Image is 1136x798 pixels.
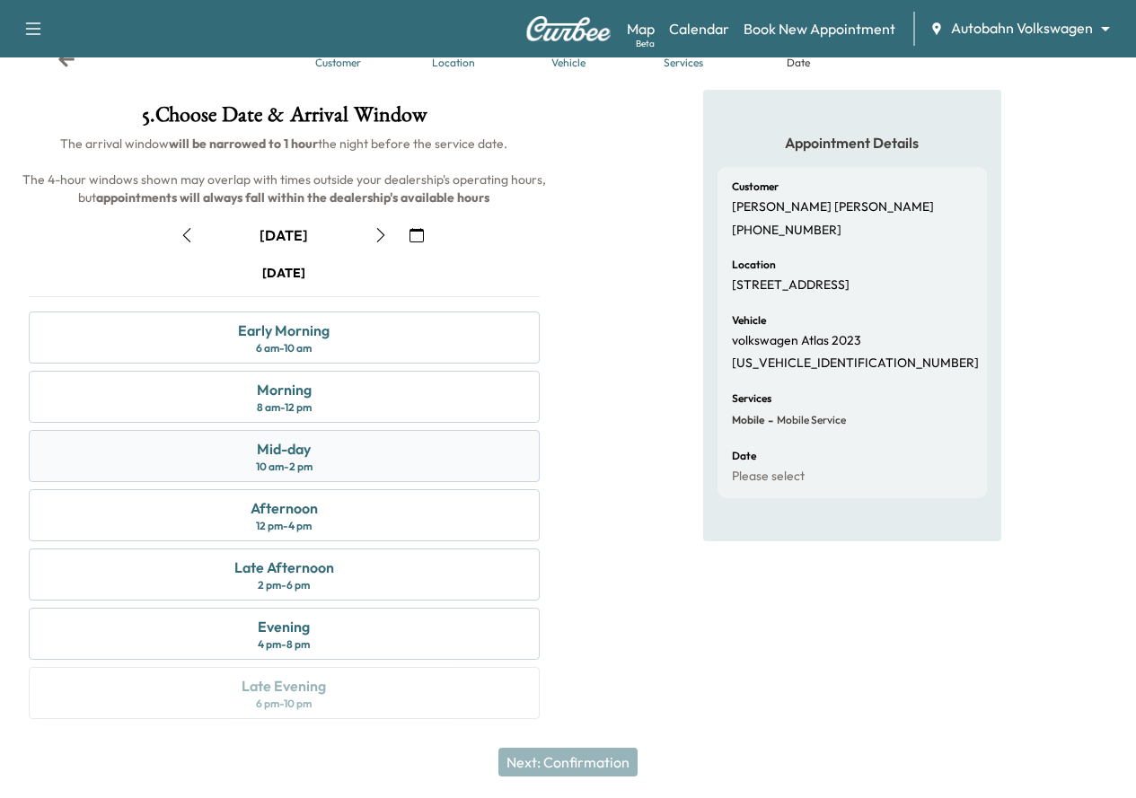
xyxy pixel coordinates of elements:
span: Autobahn Volkswagen [951,18,1093,39]
div: Back [57,50,75,68]
a: Book New Appointment [744,18,895,39]
div: Mid-day [257,438,311,460]
p: [PERSON_NAME] [PERSON_NAME] [732,199,934,215]
h6: Customer [732,181,779,192]
p: Please select [732,469,805,485]
a: MapBeta [627,18,655,39]
a: Calendar [669,18,729,39]
div: 2 pm - 6 pm [258,578,310,592]
span: Mobile [732,413,764,427]
div: 6 am - 10 am [256,341,312,355]
h6: Location [732,259,776,270]
p: [PHONE_NUMBER] [732,223,841,239]
h6: Vehicle [732,315,766,326]
img: Curbee Logo [525,16,612,41]
span: Mobile Service [773,413,846,427]
div: 4 pm - 8 pm [258,637,310,652]
p: [US_VEHICLE_IDENTIFICATION_NUMBER] [732,355,979,372]
div: Evening [258,616,310,637]
div: 10 am - 2 pm [256,460,313,474]
b: will be narrowed to 1 hour [169,136,318,152]
div: Morning [257,379,312,400]
span: The arrival window the night before the service date. The 4-hour windows shown may overlap with t... [22,136,549,206]
div: Services [664,57,703,68]
h1: 5 . Choose Date & Arrival Window [14,104,554,135]
div: [DATE] [262,264,305,282]
div: Vehicle [551,57,586,68]
div: Late Afternoon [234,557,334,578]
div: Date [787,57,810,68]
b: appointments will always fall within the dealership's available hours [96,189,489,206]
div: 8 am - 12 pm [257,400,312,415]
p: [STREET_ADDRESS] [732,277,850,294]
span: - [764,411,773,429]
div: Beta [636,37,655,50]
div: Early Morning [238,320,330,341]
p: volkswagen Atlas 2023 [732,333,861,349]
h6: Services [732,393,771,404]
div: Location [432,57,475,68]
h5: Appointment Details [718,133,987,153]
div: 12 pm - 4 pm [256,519,312,533]
div: Customer [315,57,361,68]
div: [DATE] [260,225,308,245]
h6: Date [732,451,756,461]
div: Afternoon [251,497,318,519]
